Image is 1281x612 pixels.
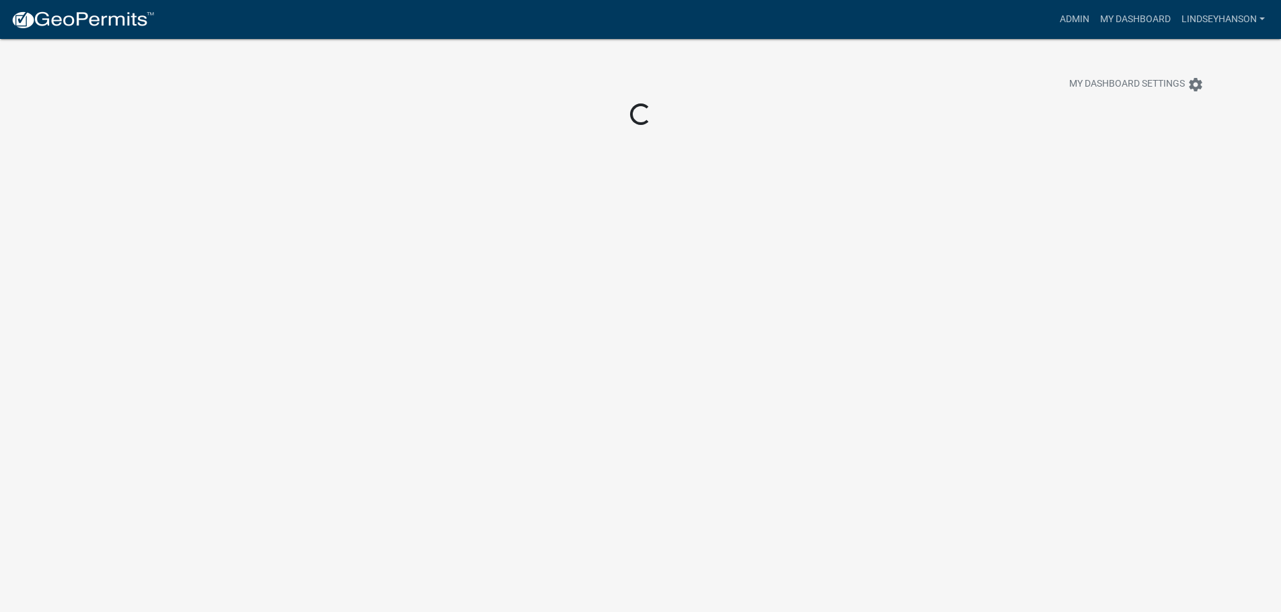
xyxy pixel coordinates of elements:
[1058,71,1214,97] button: My Dashboard Settingssettings
[1188,77,1204,93] i: settings
[1054,7,1095,32] a: Admin
[1095,7,1176,32] a: My Dashboard
[1069,77,1185,93] span: My Dashboard Settings
[1176,7,1270,32] a: Lindseyhanson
